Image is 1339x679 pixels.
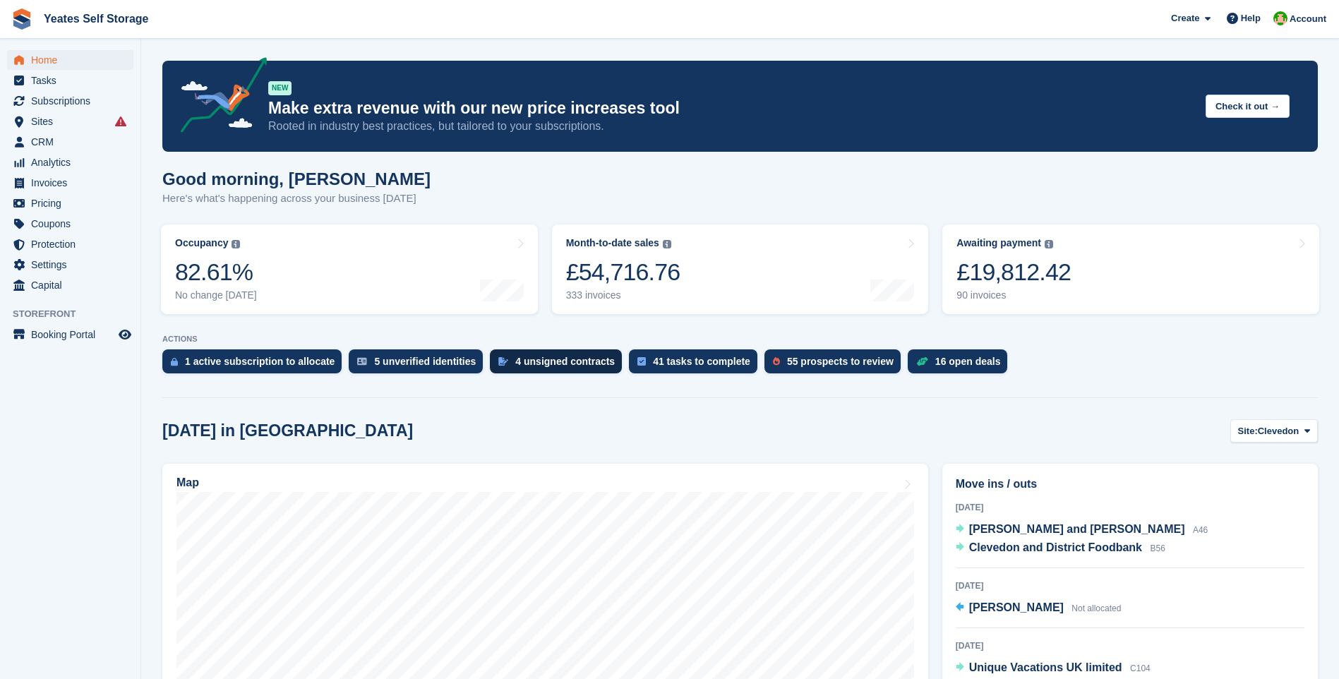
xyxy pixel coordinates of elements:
span: A46 [1193,525,1208,535]
span: Account [1290,12,1326,26]
a: Clevedon and District Foodbank B56 [956,539,1165,558]
img: Angela Field [1273,11,1287,25]
p: Here's what's happening across your business [DATE] [162,191,431,207]
a: menu [7,71,133,90]
button: Site: Clevedon [1230,419,1318,443]
p: ACTIONS [162,335,1318,344]
span: [PERSON_NAME] [969,601,1064,613]
div: 55 prospects to review [787,356,894,367]
h2: Map [176,476,199,489]
span: Protection [31,234,116,254]
img: verify_identity-adf6edd0f0f0b5bbfe63781bf79b02c33cf7c696d77639b501bdc392416b5a36.svg [357,357,367,366]
h2: [DATE] in [GEOGRAPHIC_DATA] [162,421,413,440]
div: 90 invoices [956,289,1071,301]
a: Unique Vacations UK limited C104 [956,659,1151,678]
a: Month-to-date sales £54,716.76 333 invoices [552,224,929,314]
img: icon-info-grey-7440780725fd019a000dd9b08b2336e03edf1995a4989e88bcd33f0948082b44.svg [663,240,671,248]
i: Smart entry sync failures have occurred [115,116,126,127]
p: Rooted in industry best practices, but tailored to your subscriptions. [268,119,1194,134]
div: [DATE] [956,579,1304,592]
span: Site: [1238,424,1258,438]
img: icon-info-grey-7440780725fd019a000dd9b08b2336e03edf1995a4989e88bcd33f0948082b44.svg [232,240,240,248]
img: task-75834270c22a3079a89374b754ae025e5fb1db73e45f91037f5363f120a921f8.svg [637,357,646,366]
a: 1 active subscription to allocate [162,349,349,380]
span: Booking Portal [31,325,116,344]
div: Awaiting payment [956,237,1041,249]
img: contract_signature_icon-13c848040528278c33f63329250d36e43548de30e8caae1d1a13099fd9432cc5.svg [498,357,508,366]
a: menu [7,234,133,254]
a: menu [7,132,133,152]
div: £54,716.76 [566,258,680,287]
span: Capital [31,275,116,295]
a: Yeates Self Storage [38,7,155,30]
div: 82.61% [175,258,257,287]
a: menu [7,91,133,111]
img: active_subscription_to_allocate_icon-d502201f5373d7db506a760aba3b589e785aa758c864c3986d89f69b8ff3... [171,357,178,366]
button: Check it out → [1206,95,1290,118]
a: menu [7,193,133,213]
a: menu [7,173,133,193]
a: [PERSON_NAME] and [PERSON_NAME] A46 [956,521,1208,539]
span: Storefront [13,307,140,321]
div: 333 invoices [566,289,680,301]
span: Invoices [31,173,116,193]
a: 41 tasks to complete [629,349,764,380]
div: [DATE] [956,639,1304,652]
span: Clevedon and District Foodbank [969,541,1142,553]
span: Pricing [31,193,116,213]
img: deal-1b604bf984904fb50ccaf53a9ad4b4a5d6e5aea283cecdc64d6e3604feb123c2.svg [916,356,928,366]
span: C104 [1130,663,1151,673]
a: menu [7,152,133,172]
div: 5 unverified identities [374,356,476,367]
div: 4 unsigned contracts [515,356,615,367]
span: Subscriptions [31,91,116,111]
span: Not allocated [1071,603,1121,613]
div: 41 tasks to complete [653,356,750,367]
span: Clevedon [1258,424,1299,438]
a: menu [7,50,133,70]
img: price-adjustments-announcement-icon-8257ccfd72463d97f412b2fc003d46551f7dbcb40ab6d574587a9cd5c0d94... [169,57,268,138]
a: menu [7,255,133,275]
div: [DATE] [956,501,1304,514]
a: menu [7,112,133,131]
div: 16 open deals [935,356,1001,367]
a: menu [7,275,133,295]
a: [PERSON_NAME] Not allocated [956,599,1122,618]
div: Occupancy [175,237,228,249]
h2: Move ins / outs [956,476,1304,493]
a: Occupancy 82.61% No change [DATE] [161,224,538,314]
div: £19,812.42 [956,258,1071,287]
a: menu [7,325,133,344]
a: menu [7,214,133,234]
img: icon-info-grey-7440780725fd019a000dd9b08b2336e03edf1995a4989e88bcd33f0948082b44.svg [1045,240,1053,248]
a: Awaiting payment £19,812.42 90 invoices [942,224,1319,314]
span: Sites [31,112,116,131]
img: prospect-51fa495bee0391a8d652442698ab0144808aea92771e9ea1ae160a38d050c398.svg [773,357,780,366]
a: 5 unverified identities [349,349,490,380]
span: Tasks [31,71,116,90]
a: 4 unsigned contracts [490,349,629,380]
img: stora-icon-8386f47178a22dfd0bd8f6a31ec36ba5ce8667c1dd55bd0f319d3a0aa187defe.svg [11,8,32,30]
span: Unique Vacations UK limited [969,661,1122,673]
span: Settings [31,255,116,275]
div: 1 active subscription to allocate [185,356,335,367]
div: Month-to-date sales [566,237,659,249]
span: Create [1171,11,1199,25]
span: Analytics [31,152,116,172]
span: Help [1241,11,1261,25]
div: NEW [268,81,292,95]
a: 16 open deals [908,349,1015,380]
div: No change [DATE] [175,289,257,301]
span: Home [31,50,116,70]
span: [PERSON_NAME] and [PERSON_NAME] [969,523,1185,535]
span: Coupons [31,214,116,234]
h1: Good morning, [PERSON_NAME] [162,169,431,188]
a: 55 prospects to review [764,349,908,380]
span: B56 [1150,543,1165,553]
span: CRM [31,132,116,152]
a: Preview store [116,326,133,343]
p: Make extra revenue with our new price increases tool [268,98,1194,119]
